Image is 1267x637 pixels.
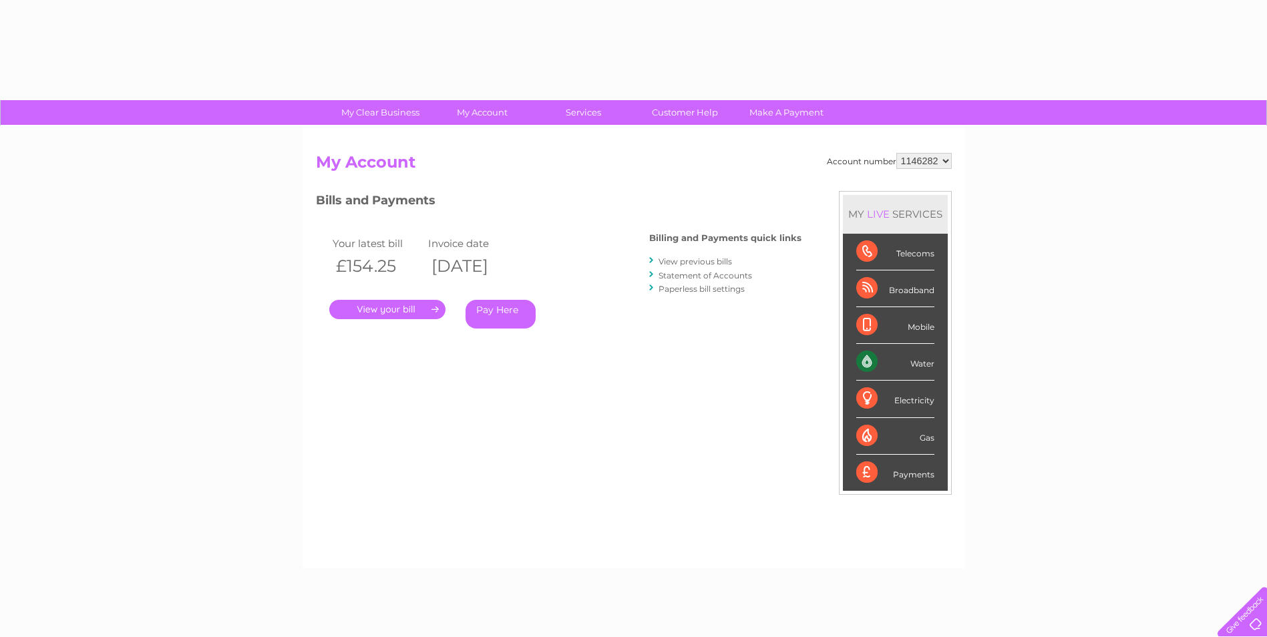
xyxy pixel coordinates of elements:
[329,300,445,319] a: .
[329,252,425,280] th: £154.25
[856,234,934,270] div: Telecoms
[659,256,732,266] a: View previous bills
[843,195,948,233] div: MY SERVICES
[731,100,842,125] a: Make A Payment
[329,234,425,252] td: Your latest bill
[659,284,745,294] a: Paperless bill settings
[856,455,934,491] div: Payments
[856,418,934,455] div: Gas
[856,344,934,381] div: Water
[856,270,934,307] div: Broadband
[427,100,537,125] a: My Account
[425,234,521,252] td: Invoice date
[425,252,521,280] th: [DATE]
[316,191,801,214] h3: Bills and Payments
[649,233,801,243] h4: Billing and Payments quick links
[466,300,536,329] a: Pay Here
[856,381,934,417] div: Electricity
[528,100,639,125] a: Services
[316,153,952,178] h2: My Account
[864,208,892,220] div: LIVE
[325,100,435,125] a: My Clear Business
[659,270,752,280] a: Statement of Accounts
[630,100,740,125] a: Customer Help
[856,307,934,344] div: Mobile
[827,153,952,169] div: Account number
